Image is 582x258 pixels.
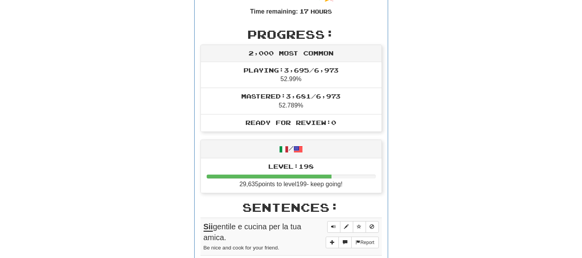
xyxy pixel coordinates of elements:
span: Ready for Review: 0 [246,119,337,126]
div: Sentence controls [327,221,379,233]
div: / [201,140,382,158]
li: 29,635 points to level 199 - keep going! [201,158,382,193]
button: Toggle favorite [353,221,366,233]
span: 17 [299,7,309,15]
button: Toggle ignore [366,221,379,233]
span: Playing: 3,695 / 6,973 [244,66,338,74]
li: 52.99% [201,62,382,88]
button: Edit sentence [340,221,353,233]
div: More sentence controls [326,237,378,248]
h2: Sentences: [200,201,382,214]
button: Add sentence to collection [326,237,339,248]
small: Be nice and cook for your friend. [204,245,280,251]
span: Level: 198 [268,163,314,170]
li: 52.789% [201,88,382,114]
span: Mastered: 3,681 / 6,973 [242,92,341,100]
span: gentile e cucina per la tua amica. [204,222,301,242]
button: Play sentence audio [327,221,340,233]
small: Hours [311,8,332,15]
strong: Time remaining: [250,8,298,15]
h2: Progress: [200,28,382,41]
u: Sii [204,222,213,232]
div: 2,000 Most Common [201,45,382,62]
button: Report [351,237,378,248]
